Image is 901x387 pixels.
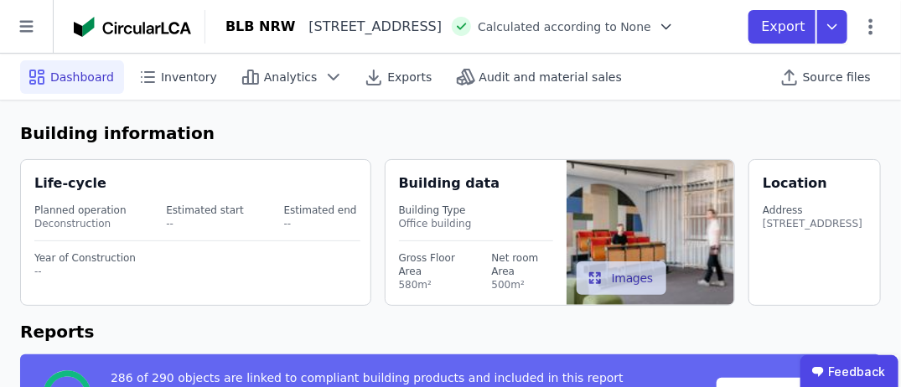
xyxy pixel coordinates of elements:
[284,204,357,217] div: Estimated end
[492,278,553,292] div: 500m²
[284,217,357,230] div: --
[387,69,432,85] span: Exports
[399,278,469,292] div: 580m²
[34,265,360,278] div: --
[478,18,651,35] span: Calculated according to None
[74,17,191,37] img: Concular
[762,17,809,37] p: Export
[34,217,127,230] div: Deconstruction
[20,121,881,146] h6: Building information
[50,69,114,85] span: Dashboard
[763,204,862,217] div: Address
[399,204,553,217] div: Building Type
[399,251,469,278] div: Gross Floor Area
[34,173,106,193] div: Life-cycle
[577,261,666,295] button: Images
[763,173,827,193] div: Location
[399,173,567,193] div: Building data
[296,17,443,37] div: [STREET_ADDRESS]
[166,217,243,230] div: --
[264,69,318,85] span: Analytics
[492,251,553,278] div: Net room Area
[479,69,623,85] span: Audit and material sales
[34,251,360,265] div: Year of Construction
[161,69,217,85] span: Inventory
[399,217,553,230] div: Office building
[20,319,881,344] h6: Reports
[166,204,243,217] div: Estimated start
[34,204,127,217] div: Planned operation
[225,17,296,37] div: BLB NRW
[803,69,871,85] span: Source files
[763,217,862,230] div: [STREET_ADDRESS]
